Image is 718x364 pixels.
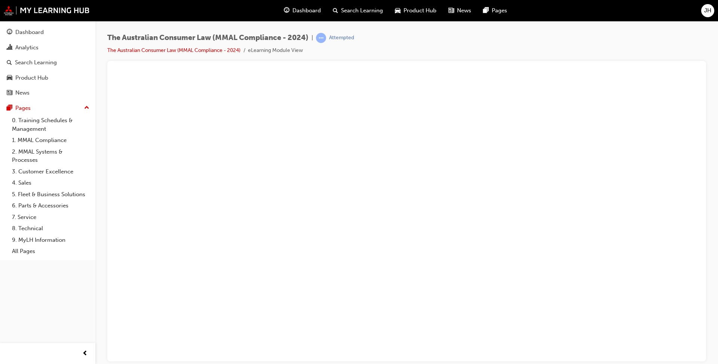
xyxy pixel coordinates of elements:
[327,3,389,18] a: search-iconSearch Learning
[107,47,240,53] a: The Australian Consumer Law (MMAL Compliance - 2024)
[701,4,714,17] button: JH
[84,103,89,113] span: up-icon
[15,58,57,67] div: Search Learning
[9,177,92,189] a: 4. Sales
[3,41,92,55] a: Analytics
[389,3,442,18] a: car-iconProduct Hub
[333,6,338,15] span: search-icon
[82,349,88,358] span: prev-icon
[3,24,92,101] button: DashboardAnalyticsSearch LearningProduct HubNews
[7,44,12,51] span: chart-icon
[7,105,12,112] span: pages-icon
[457,6,471,15] span: News
[248,46,303,55] li: eLearning Module View
[3,71,92,85] a: Product Hub
[292,6,321,15] span: Dashboard
[9,200,92,212] a: 6. Parts & Accessories
[312,34,313,42] span: |
[9,146,92,166] a: 2. MMAL Systems & Processes
[448,6,454,15] span: news-icon
[9,246,92,257] a: All Pages
[107,34,309,42] span: The Australian Consumer Law (MMAL Compliance - 2024)
[15,89,30,97] div: News
[477,3,513,18] a: pages-iconPages
[7,90,12,96] span: news-icon
[9,135,92,146] a: 1. MMAL Compliance
[9,234,92,246] a: 9. MyLH Information
[442,3,477,18] a: news-iconNews
[9,115,92,135] a: 0. Training Schedules & Management
[492,6,507,15] span: Pages
[404,6,436,15] span: Product Hub
[9,223,92,234] a: 8. Technical
[15,43,39,52] div: Analytics
[316,33,326,43] span: learningRecordVerb_ATTEMPT-icon
[341,6,383,15] span: Search Learning
[9,212,92,223] a: 7. Service
[3,25,92,39] a: Dashboard
[3,101,92,115] button: Pages
[704,6,711,15] span: JH
[395,6,401,15] span: car-icon
[278,3,327,18] a: guage-iconDashboard
[3,56,92,70] a: Search Learning
[4,6,90,15] img: mmal
[7,29,12,36] span: guage-icon
[7,59,12,66] span: search-icon
[9,189,92,200] a: 5. Fleet & Business Solutions
[15,28,44,37] div: Dashboard
[284,6,289,15] span: guage-icon
[3,86,92,100] a: News
[15,74,48,82] div: Product Hub
[329,34,354,41] div: Attempted
[15,104,31,112] div: Pages
[483,6,489,15] span: pages-icon
[7,75,12,81] span: car-icon
[9,166,92,178] a: 3. Customer Excellence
